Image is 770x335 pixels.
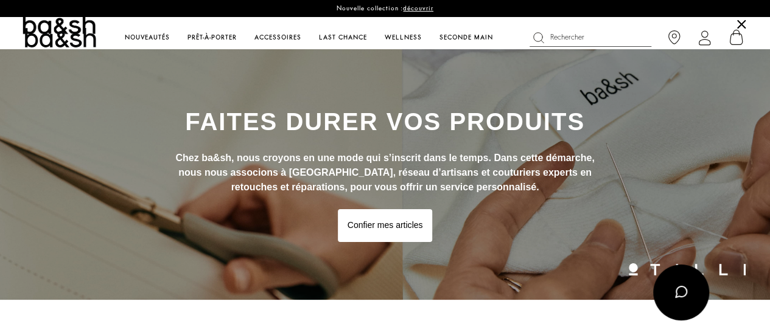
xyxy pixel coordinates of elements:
[186,32,238,44] a: Prêt-à-porter
[185,107,585,136] h1: Faites durer vos produits
[550,34,584,40] span: Rechercher
[530,29,651,47] button: Rechercher
[338,209,433,242] button: Confier mes articles
[403,5,433,12] a: découvrir
[439,35,493,41] span: Seconde main
[337,5,403,12] span: Nouvelle collection :
[253,32,303,44] a: Accessoires
[383,32,423,44] a: WELLNESS
[385,35,422,41] span: WELLNESS
[187,35,237,41] span: Prêt-à-porter
[438,32,494,44] a: Seconde main
[530,29,749,47] nav: Utility navigation
[629,263,746,275] img: Logo Tilli
[318,32,368,44] a: Last chance
[124,32,171,44] a: Nouveautés
[254,35,301,41] span: Accessoires
[125,35,170,41] span: Nouveautés
[21,23,99,52] img: ba&sh
[171,151,600,195] p: Chez ba&sh, nous croyons en une mode qui s’inscrit dans le temps. Dans cette démarche, nous nous ...
[319,35,367,41] span: Last chance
